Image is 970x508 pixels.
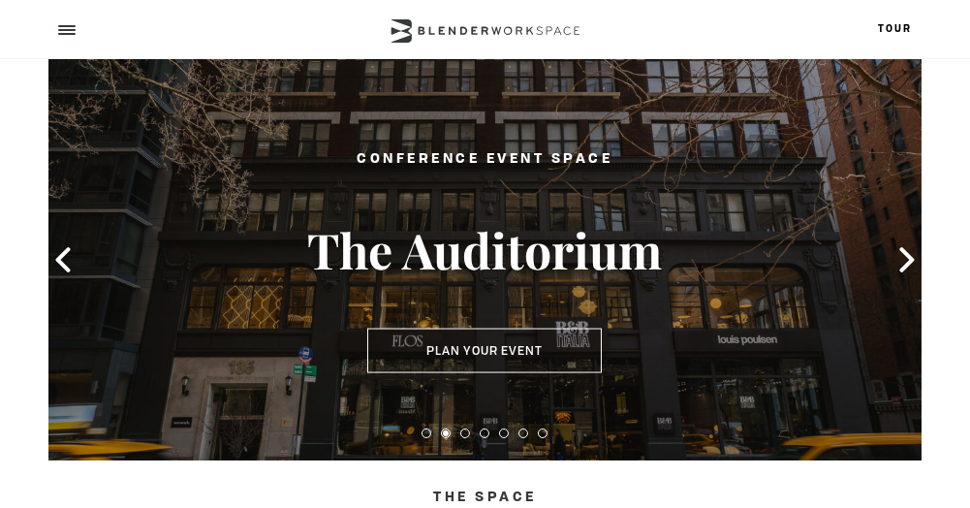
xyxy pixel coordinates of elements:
[262,219,707,279] h3: The Auditorium
[367,328,602,372] button: Plan Your Event
[536,31,970,508] iframe: Chat Widget
[878,24,912,34] a: Tour
[262,146,707,171] h2: Conference Event Space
